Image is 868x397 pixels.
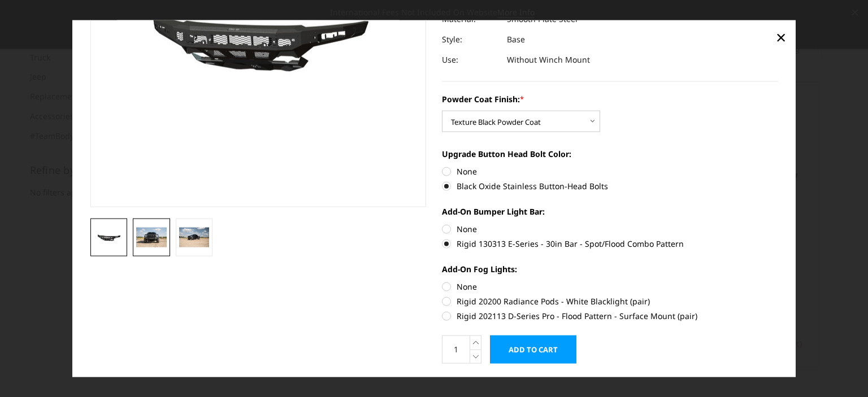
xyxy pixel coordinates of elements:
label: Add-On Fog Lights: [442,263,778,275]
label: Black Oxide Stainless Button-Head Bolts [442,180,778,192]
label: Add-On Bumper Light Bar: [442,206,778,217]
label: None [442,223,778,235]
label: Rigid 20200 Radiance Pods - White Blacklight (pair) [442,295,778,307]
label: Upgrade Button Head Bolt Color: [442,148,778,160]
dt: Style: [442,29,498,50]
label: Rigid 202113 D-Series Pro - Flood Pattern - Surface Mount (pair) [442,310,778,322]
label: Powder Coat Finish: [442,93,778,105]
label: Rigid 130313 E-Series - 30in Bar - Spot/Flood Combo Pattern [442,238,778,250]
label: None [442,281,778,293]
dd: Base [507,29,525,50]
label: None [442,165,778,177]
a: Close [772,28,790,46]
img: 2021-2025 Ford Raptor - Freedom Series - Base Front Bumper (non-winch) [179,227,210,247]
dt: Use: [442,50,498,70]
iframe: Chat Widget [811,343,868,397]
dd: Without Winch Mount [507,50,590,70]
img: 2021-2025 Ford Raptor - Freedom Series - Base Front Bumper (non-winch) [136,227,167,247]
span: × [776,25,786,49]
img: 2021-2025 Ford Raptor - Freedom Series - Base Front Bumper (non-winch) [94,230,124,245]
input: Add to Cart [490,335,576,364]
